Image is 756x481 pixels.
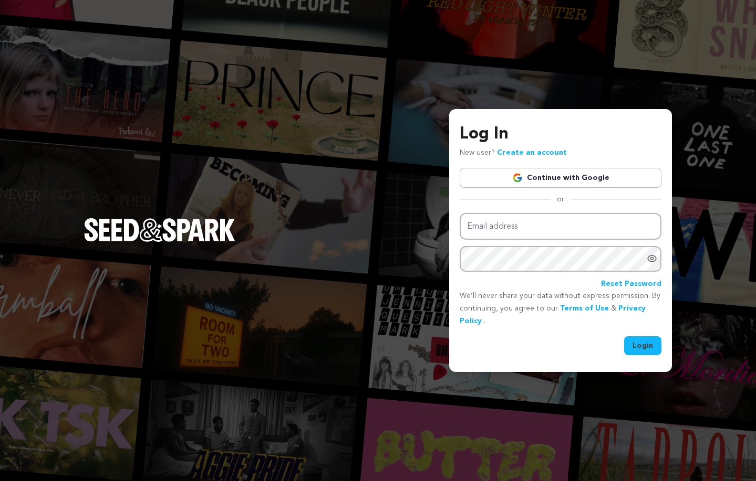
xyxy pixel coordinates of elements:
a: Show password as plain text. Warning: this will display your password on the screen. [647,253,657,264]
img: Seed&Spark Logo [84,218,235,241]
a: Terms of Use [560,305,609,312]
a: Continue with Google [460,168,661,188]
a: Reset Password [601,278,661,291]
input: Email address [460,213,661,240]
button: Login [624,336,661,355]
p: We’ll never share your data without express permission. By continuing, you agree to our & . [460,290,661,327]
h3: Log In [460,122,661,147]
a: Create an account [497,149,567,156]
a: Seed&Spark Homepage [84,218,235,262]
img: Google logo [512,173,523,183]
a: Privacy Policy [460,305,646,325]
span: or [551,194,571,205]
p: New user? [460,147,567,159]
